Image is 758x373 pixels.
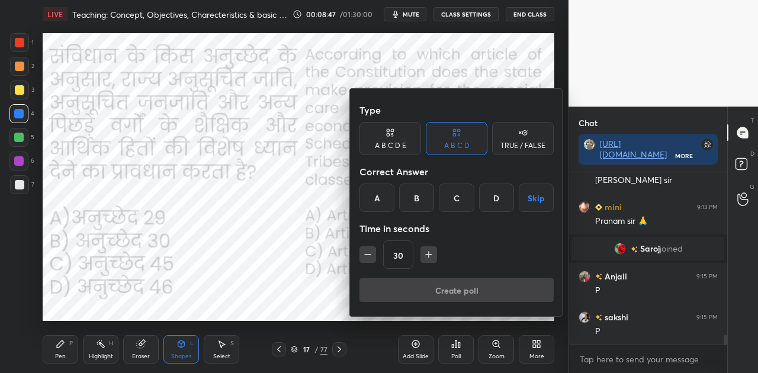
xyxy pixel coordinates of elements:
div: Correct Answer [359,160,554,184]
div: A B C D [444,142,470,149]
div: C [439,184,474,212]
button: Skip [519,184,554,212]
div: Time in seconds [359,217,554,240]
div: A B C D E [375,142,406,149]
div: A [359,184,394,212]
div: Type [359,98,554,122]
div: B [399,184,434,212]
div: TRUE / FALSE [500,142,545,149]
div: D [479,184,514,212]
